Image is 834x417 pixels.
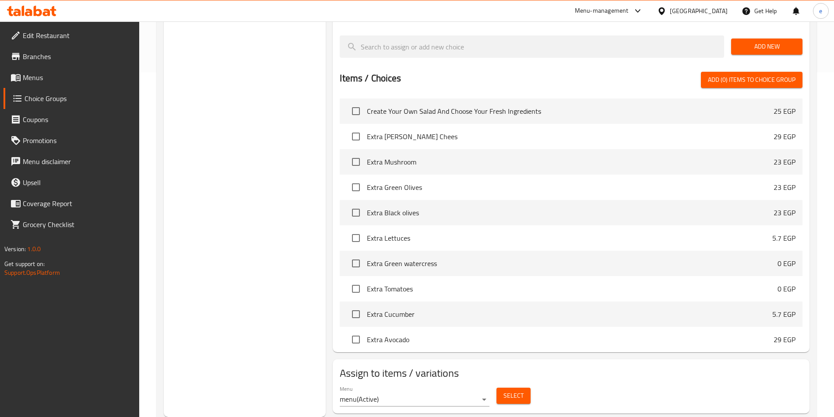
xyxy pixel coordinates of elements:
span: Upsell [23,177,132,188]
p: 5.7 EGP [772,233,795,243]
span: Extra [PERSON_NAME] Chees [367,131,774,142]
div: Menu-management [575,6,629,16]
span: Choice Groups [25,93,132,104]
span: Get support on: [4,258,45,270]
button: Add (0) items to choice group [701,72,802,88]
span: Select choice [347,178,365,196]
p: 23 EGP [774,157,795,167]
span: Extra Avocado [367,334,774,345]
span: Select choice [347,254,365,273]
span: Extra Tomatoes [367,284,778,294]
span: Select [503,390,524,401]
a: Choice Groups [4,88,139,109]
a: Support.OpsPlatform [4,267,60,278]
p: 25 EGP [774,106,795,116]
span: Promotions [23,135,132,146]
span: Extra Mushroom [367,157,774,167]
p: 29 EGP [774,334,795,345]
span: Coupons [23,114,132,125]
a: Grocery Checklist [4,214,139,235]
a: Promotions [4,130,139,151]
p: 5.7 EGP [772,309,795,319]
span: Create Your Own Salad And Choose Your Fresh Ingredients [367,106,774,116]
span: Select choice [347,127,365,146]
a: Coverage Report [4,193,139,214]
div: [GEOGRAPHIC_DATA] [670,6,728,16]
span: 1.0.0 [27,243,41,255]
span: Menus [23,72,132,83]
label: Menu [340,386,352,391]
span: Select choice [347,102,365,120]
p: 0 EGP [778,258,795,269]
span: Extra Cucumber [367,309,772,319]
a: Menu disclaimer [4,151,139,172]
input: search [340,35,724,58]
span: Edit Restaurant [23,30,132,41]
p: 29 EGP [774,131,795,142]
span: Select choice [347,280,365,298]
a: Upsell [4,172,139,193]
h2: Assign to items / variations [340,366,802,380]
span: Extra Lettuces [367,233,772,243]
a: Branches [4,46,139,67]
span: Select choice [347,330,365,349]
span: Select choice [347,203,365,222]
span: Extra Black olives [367,207,774,218]
span: Add (0) items to choice group [708,74,795,85]
button: Select [496,388,531,404]
span: Branches [23,51,132,62]
p: 23 EGP [774,182,795,193]
h2: Items / Choices [340,72,401,85]
a: Edit Restaurant [4,25,139,46]
p: 0 EGP [778,284,795,294]
span: Extra Green watercress [367,258,778,269]
p: 23 EGP [774,207,795,218]
a: Coupons [4,109,139,130]
button: Add New [731,39,802,55]
span: Menu disclaimer [23,156,132,167]
span: Version: [4,243,26,255]
span: Add New [738,41,795,52]
a: Menus [4,67,139,88]
span: Extra Green Olives [367,182,774,193]
span: Grocery Checklist [23,219,132,230]
div: menu(Active) [340,392,489,406]
span: Select choice [347,153,365,171]
span: Coverage Report [23,198,132,209]
span: Select choice [347,305,365,323]
span: Select choice [347,229,365,247]
span: e [819,6,822,16]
